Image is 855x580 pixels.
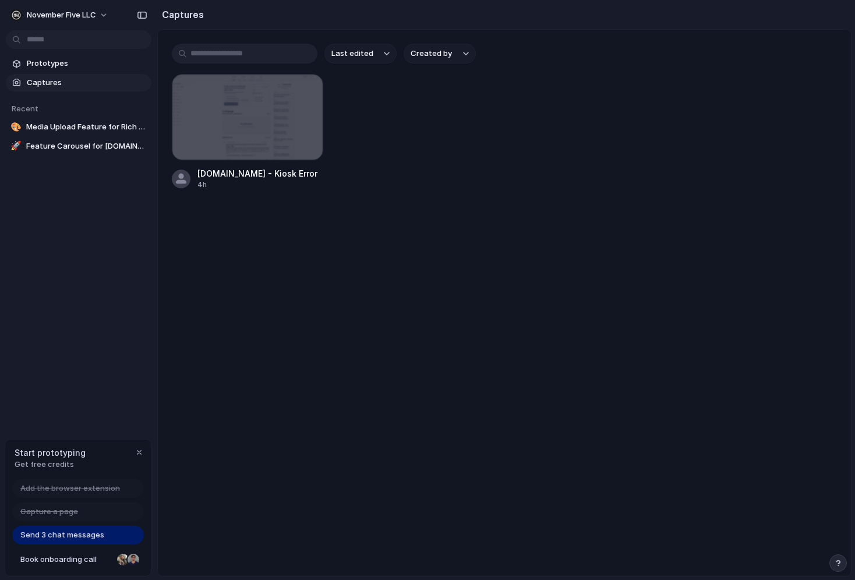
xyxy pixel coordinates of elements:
a: 🚀Feature Carousel for [DOMAIN_NAME] [6,138,151,155]
span: Get free credits [15,459,86,470]
a: Book onboarding call [12,550,144,569]
span: Book onboarding call [20,554,112,565]
div: 🎨 [10,121,22,133]
span: Recent [12,104,38,113]
div: 🚀 [10,140,22,152]
button: Created by [404,44,476,64]
a: 🎨Media Upload Feature for Rich Text Editor [6,118,151,136]
h2: Captures [157,8,204,22]
button: November Five LLC [6,6,114,24]
span: Add the browser extension [20,483,120,494]
span: Media Upload Feature for Rich Text Editor [26,121,147,133]
div: Christian Iacullo [126,553,140,567]
span: Capture a page [20,506,78,518]
span: Captures [27,77,147,89]
a: Prototypes [6,55,151,72]
span: Feature Carousel for [DOMAIN_NAME] [26,140,147,152]
div: Nicole Kubica [116,553,130,567]
button: Last edited [324,44,397,64]
span: Send 3 chat messages [20,529,104,541]
span: Last edited [331,48,373,59]
span: [DOMAIN_NAME] - Kiosk Error [197,167,323,180]
div: 4h [197,180,323,190]
span: Start prototyping [15,447,86,459]
span: Prototypes [27,58,147,69]
span: Created by [411,48,452,59]
a: Captures [6,74,151,92]
span: November Five LLC [27,9,96,21]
